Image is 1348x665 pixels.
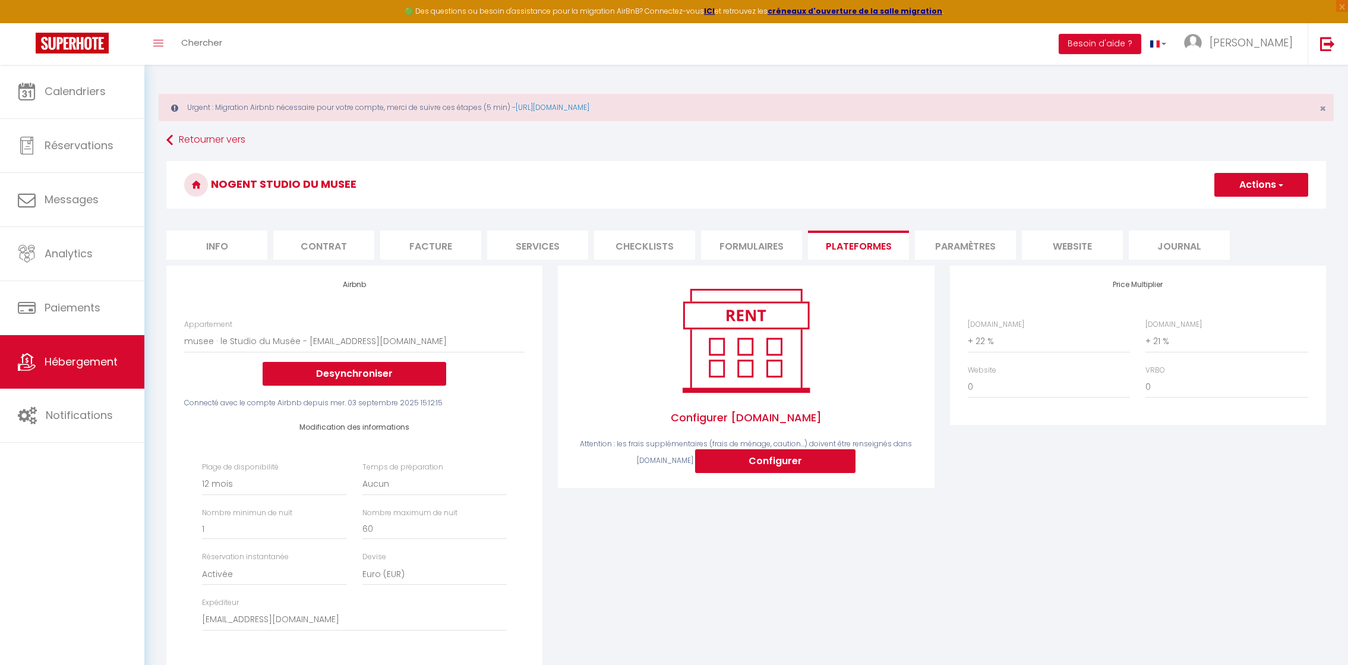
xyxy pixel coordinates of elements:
[202,508,292,519] label: Nombre minimun de nuit
[1022,231,1123,260] li: website
[1319,103,1326,114] button: Close
[380,231,481,260] li: Facture
[362,551,386,563] label: Devise
[184,398,525,409] div: Connecté avec le compte Airbnb depuis mer. 03 septembre 2025 15:12:15
[172,23,231,65] a: Chercher
[1145,365,1165,376] label: VRBO
[184,319,232,330] label: Appartement
[487,231,588,260] li: Services
[45,138,113,153] span: Réservations
[45,354,118,369] span: Hébergement
[670,283,822,398] img: rent.png
[362,508,457,519] label: Nombre maximum de nuit
[1319,101,1326,116] span: ×
[1129,231,1230,260] li: Journal
[768,6,942,16] a: créneaux d'ouverture de la salle migration
[45,300,100,315] span: Paiements
[202,423,507,431] h4: Modification des informations
[36,33,109,53] img: Super Booking
[1145,319,1202,330] label: [DOMAIN_NAME]
[45,246,93,261] span: Analytics
[166,161,1326,209] h3: NOGENT STUDIO DU MUSEE
[1184,34,1202,52] img: ...
[362,462,443,473] label: Temps de préparation
[273,231,374,260] li: Contrat
[594,231,695,260] li: Checklists
[968,319,1024,330] label: [DOMAIN_NAME]
[1059,34,1141,54] button: Besoin d'aide ?
[1210,35,1293,50] span: [PERSON_NAME]
[46,408,113,423] span: Notifications
[915,231,1016,260] li: Paramètres
[202,597,239,609] label: Expéditeur
[704,6,715,16] a: ICI
[184,281,525,289] h4: Airbnb
[45,84,106,99] span: Calendriers
[181,36,222,49] span: Chercher
[1320,36,1335,51] img: logout
[1175,23,1308,65] a: ... [PERSON_NAME]
[166,231,267,260] li: Info
[968,365,996,376] label: Website
[166,130,1326,151] a: Retourner vers
[45,192,99,207] span: Messages
[159,94,1334,121] div: Urgent : Migration Airbnb nécessaire pour votre compte, merci de suivre ces étapes (5 min) -
[580,439,912,466] span: Attention : les frais supplémentaires (frais de ménage, caution...) doivent être renseignés dans ...
[202,462,279,473] label: Plage de disponibilité
[701,231,802,260] li: Formulaires
[968,281,1308,289] h4: Price Multiplier
[808,231,909,260] li: Plateformes
[1214,173,1308,197] button: Actions
[695,449,855,473] button: Configurer
[576,398,916,438] span: Configurer [DOMAIN_NAME]
[516,102,589,112] a: [URL][DOMAIN_NAME]
[263,362,446,386] button: Desynchroniser
[202,551,289,563] label: Réservation instantanée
